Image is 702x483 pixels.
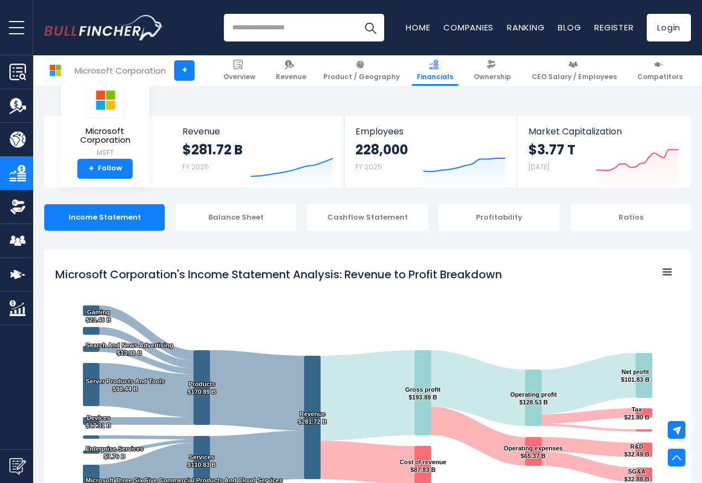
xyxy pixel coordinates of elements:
[357,14,384,41] button: Search
[647,14,691,41] a: Login
[621,368,649,383] text: Net profit $101.83 B
[223,72,255,81] span: Overview
[517,116,690,188] a: Market Capitalization $3.77 T [DATE]
[86,445,143,460] text: Enterprise Services $7.76 B
[624,443,649,458] text: R&D $32.49 B
[405,386,441,401] text: Gross profit $193.89 B
[532,72,617,81] span: CEO Salary / Employees
[44,15,163,40] a: Go to homepage
[182,126,333,137] span: Revenue
[412,55,458,86] a: Financials
[182,141,243,158] strong: $281.72 B
[218,55,260,86] a: Overview
[77,159,133,179] a: +Follow
[510,391,557,406] text: Operating profit $128.53 B
[624,468,649,482] text: SG&A $32.88 B
[406,22,430,33] a: Home
[355,141,408,158] strong: 228,000
[70,127,140,145] span: Microsoft Corporation
[507,22,544,33] a: Ranking
[439,204,559,231] div: Profitability
[528,141,575,158] strong: $3.77 T
[86,81,124,118] img: MSFT logo
[182,162,209,172] small: FY 2025
[355,126,505,137] span: Employees
[9,199,26,215] img: Ownership
[276,72,306,81] span: Revenue
[400,459,447,473] text: Cost of revenue $87.83 B
[55,267,502,282] tspan: Microsoft Corporation's Income Statement Analysis: Revenue to Profit Breakdown
[417,72,453,81] span: Financials
[344,116,516,188] a: Employees 228,000 FY 2025
[570,204,691,231] div: Ratios
[307,204,428,231] div: Cashflow Statement
[187,454,216,468] text: Services $110.83 B
[176,204,296,231] div: Balance Sheet
[527,55,622,86] a: CEO Salary / Employees
[528,162,549,172] small: [DATE]
[558,22,581,33] a: Blog
[45,60,66,81] img: MSFT logo
[69,81,141,159] a: Microsoft Corporation MSFT
[86,378,165,392] text: Server Products And Tools $98.44 B
[171,116,344,188] a: Revenue $281.72 B FY 2025
[594,22,633,33] a: Register
[86,414,111,429] text: Devices $17.31 B
[637,72,683,81] span: Competitors
[86,309,111,323] text: Gaming $23.46 B
[504,445,563,459] text: Operating expenses $65.37 B
[70,148,140,158] small: MSFT
[318,55,405,86] a: Product / Geography
[187,381,216,395] text: Products $170.89 B
[271,55,311,86] a: Revenue
[323,72,400,81] span: Product / Geography
[44,204,165,231] div: Income Statement
[44,15,164,40] img: Bullfincher logo
[528,126,679,137] span: Market Capitalization
[469,55,516,86] a: Ownership
[75,64,166,77] div: Microsoft Corporation
[174,60,195,81] a: +
[632,55,688,86] a: Competitors
[298,411,327,425] text: Revenue $281.72 B
[88,164,94,174] strong: +
[86,342,173,356] text: Search And News Advertising $13.88 B
[624,406,649,420] text: Tax $21.80 B
[443,22,494,33] a: Companies
[474,72,511,81] span: Ownership
[355,162,382,172] small: FY 2025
